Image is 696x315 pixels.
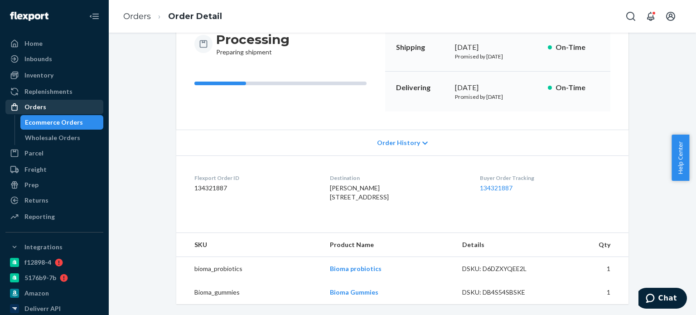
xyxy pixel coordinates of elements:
a: f12898-4 [5,255,103,270]
button: Help Center [672,135,689,181]
div: Amazon [24,289,49,298]
a: Reporting [5,209,103,224]
button: Open notifications [642,7,660,25]
a: Home [5,36,103,51]
div: Home [24,39,43,48]
th: SKU [176,233,323,257]
p: Shipping [396,42,448,53]
span: Order History [377,138,420,147]
a: Returns [5,193,103,208]
div: 5176b9-7b [24,273,56,282]
div: Preparing shipment [216,31,290,57]
a: Inventory [5,68,103,82]
div: Inbounds [24,54,52,63]
div: [DATE] [455,42,541,53]
a: Replenishments [5,84,103,99]
a: Bioma probiotics [330,265,382,272]
td: 1 [554,281,628,304]
div: Wholesale Orders [25,133,80,142]
div: DSKU: D6DZXYQEE2L [462,264,547,273]
button: Open account menu [662,7,680,25]
div: Ecommerce Orders [25,118,83,127]
td: 1 [554,257,628,281]
a: 5176b9-7b [5,271,103,285]
p: On-Time [556,82,599,93]
p: On-Time [556,42,599,53]
button: Close Navigation [85,7,103,25]
img: Flexport logo [10,12,48,21]
div: Prep [24,180,39,189]
span: [PERSON_NAME] [STREET_ADDRESS] [330,184,389,201]
ol: breadcrumbs [116,3,229,30]
div: Orders [24,102,46,111]
a: Inbounds [5,52,103,66]
p: Delivering [396,82,448,93]
div: Returns [24,196,48,205]
button: Open Search Box [622,7,640,25]
td: Bioma_gummies [176,281,323,304]
p: Promised by [DATE] [455,53,541,60]
div: Integrations [24,242,63,252]
th: Product Name [323,233,454,257]
td: bioma_probiotics [176,257,323,281]
div: Reporting [24,212,55,221]
a: Parcel [5,146,103,160]
a: Orders [5,100,103,114]
a: Order Detail [168,11,222,21]
div: Freight [24,165,47,174]
div: Inventory [24,71,53,80]
a: 134321887 [480,184,512,192]
h3: Processing [216,31,290,48]
a: Wholesale Orders [20,131,104,145]
div: Deliverr API [24,304,61,313]
dd: 134321887 [194,184,315,193]
button: Integrations [5,240,103,254]
dt: Buyer Order Tracking [480,174,610,182]
th: Details [455,233,555,257]
div: [DATE] [455,82,541,93]
dt: Destination [330,174,465,182]
a: Ecommerce Orders [20,115,104,130]
a: Bioma Gummies [330,288,378,296]
a: Orders [123,11,151,21]
iframe: Opens a widget where you can chat to one of our agents [638,288,687,310]
a: Amazon [5,286,103,300]
th: Qty [554,233,628,257]
div: Replenishments [24,87,72,96]
a: Prep [5,178,103,192]
div: Parcel [24,149,43,158]
div: DSKU: DB4S54SBSKE [462,288,547,297]
p: Promised by [DATE] [455,93,541,101]
dt: Flexport Order ID [194,174,315,182]
a: Freight [5,162,103,177]
div: f12898-4 [24,258,51,267]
